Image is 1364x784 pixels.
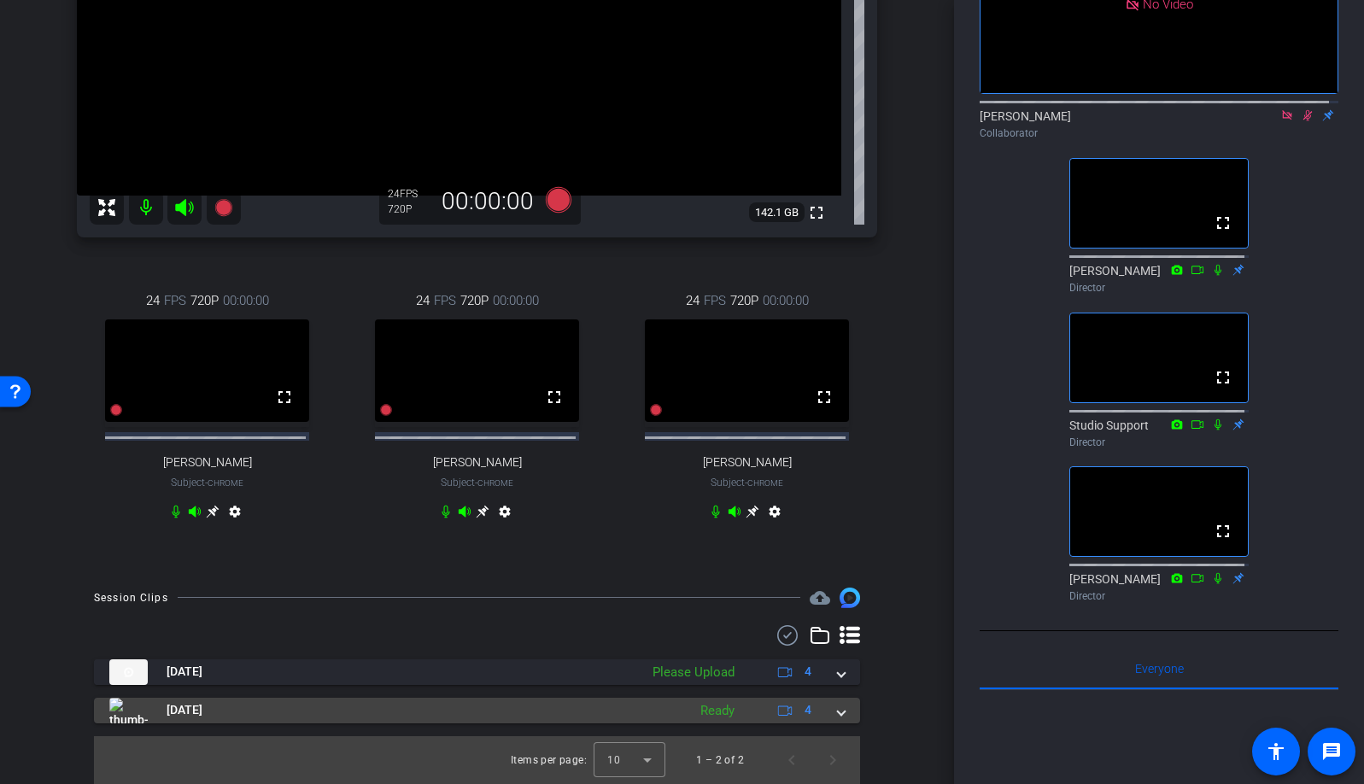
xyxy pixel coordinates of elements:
[1213,213,1233,233] mat-icon: fullscreen
[1069,435,1249,450] div: Director
[94,698,860,723] mat-expansion-panel-header: thumb-nail[DATE]Ready4
[749,202,805,223] span: 142.1 GB
[1213,367,1233,388] mat-icon: fullscreen
[814,387,834,407] mat-icon: fullscreen
[441,475,513,490] span: Subject
[810,588,830,608] span: Destinations for your clips
[164,291,186,310] span: FPS
[711,475,783,490] span: Subject
[810,588,830,608] mat-icon: cloud_upload
[696,752,744,769] div: 1 – 2 of 2
[730,291,758,310] span: 720P
[745,477,747,489] span: -
[94,659,860,685] mat-expansion-panel-header: thumb-nail[DATE]Please Upload4
[805,663,811,681] span: 4
[433,455,522,470] span: [PERSON_NAME]
[1069,588,1249,604] div: Director
[109,659,148,685] img: thumb-nail
[644,663,743,682] div: Please Upload
[477,478,513,488] span: Chrome
[190,291,219,310] span: 720P
[1069,417,1249,450] div: Studio Support
[94,589,168,606] div: Session Clips
[1135,663,1184,675] span: Everyone
[1069,262,1249,295] div: [PERSON_NAME]
[388,202,430,216] div: 720P
[205,477,208,489] span: -
[686,291,700,310] span: 24
[167,701,202,719] span: [DATE]
[747,478,783,488] span: Chrome
[434,291,456,310] span: FPS
[493,291,539,310] span: 00:00:00
[692,701,743,721] div: Ready
[146,291,160,310] span: 24
[495,505,515,525] mat-icon: settings
[430,187,545,216] div: 00:00:00
[544,387,565,407] mat-icon: fullscreen
[223,291,269,310] span: 00:00:00
[511,752,587,769] div: Items per page:
[1266,741,1286,762] mat-icon: accessibility
[109,698,148,723] img: thumb-nail
[806,202,827,223] mat-icon: fullscreen
[1069,280,1249,295] div: Director
[812,740,853,781] button: Next page
[704,291,726,310] span: FPS
[475,477,477,489] span: -
[388,187,430,201] div: 24
[208,478,243,488] span: Chrome
[225,505,245,525] mat-icon: settings
[703,455,792,470] span: [PERSON_NAME]
[1069,570,1249,604] div: [PERSON_NAME]
[167,663,202,681] span: [DATE]
[1213,521,1233,541] mat-icon: fullscreen
[771,740,812,781] button: Previous page
[400,188,418,200] span: FPS
[980,108,1338,141] div: [PERSON_NAME]
[171,475,243,490] span: Subject
[980,126,1338,141] div: Collaborator
[274,387,295,407] mat-icon: fullscreen
[764,505,785,525] mat-icon: settings
[805,701,811,719] span: 4
[460,291,489,310] span: 720P
[763,291,809,310] span: 00:00:00
[163,455,252,470] span: [PERSON_NAME]
[416,291,430,310] span: 24
[1321,741,1342,762] mat-icon: message
[840,588,860,608] img: Session clips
